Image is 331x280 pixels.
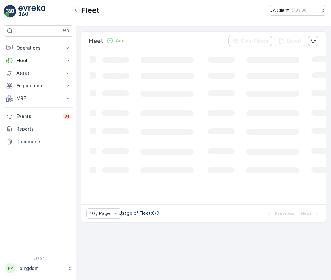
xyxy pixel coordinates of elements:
[228,36,272,46] button: Clear Filters
[16,57,61,64] p: Fleet
[81,5,100,15] p: Fleet
[5,263,15,273] div: PP
[292,8,308,13] p: ( +03:00 )
[4,135,73,148] a: Documents
[16,95,61,102] p: MRF
[4,54,73,67] button: Fleet
[119,210,159,216] p: Usage of Fleet : 0/0
[4,67,73,79] button: Asset
[301,210,311,217] p: Next
[64,114,70,119] p: 34
[63,28,69,33] p: ⌘B
[275,210,294,217] p: Previous
[16,83,61,89] p: Engagement
[265,210,295,217] button: Previous
[4,257,73,260] span: v 1.50.1
[287,38,302,44] p: Export
[104,37,127,44] button: Add
[4,79,73,92] button: Engagement
[4,110,73,123] a: Events34
[241,38,268,44] p: Clear Filters
[4,42,73,54] button: Operations
[18,5,45,18] img: logo_light-DOdMpM7g.png
[4,262,73,275] button: PPpingdom
[16,70,61,76] p: Asset
[275,36,305,46] button: Export
[116,38,125,44] p: Add
[16,113,59,120] p: Events
[16,138,71,145] p: Documents
[4,123,73,135] a: Reports
[20,265,65,271] p: pingdom
[4,92,73,105] button: MRF
[269,7,289,14] p: QA Client
[4,5,16,18] img: logo
[89,37,103,45] p: Fleet
[300,210,321,217] button: Next
[16,45,61,51] p: Operations
[269,5,326,16] button: QA Client(+03:00)
[16,126,71,132] p: Reports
